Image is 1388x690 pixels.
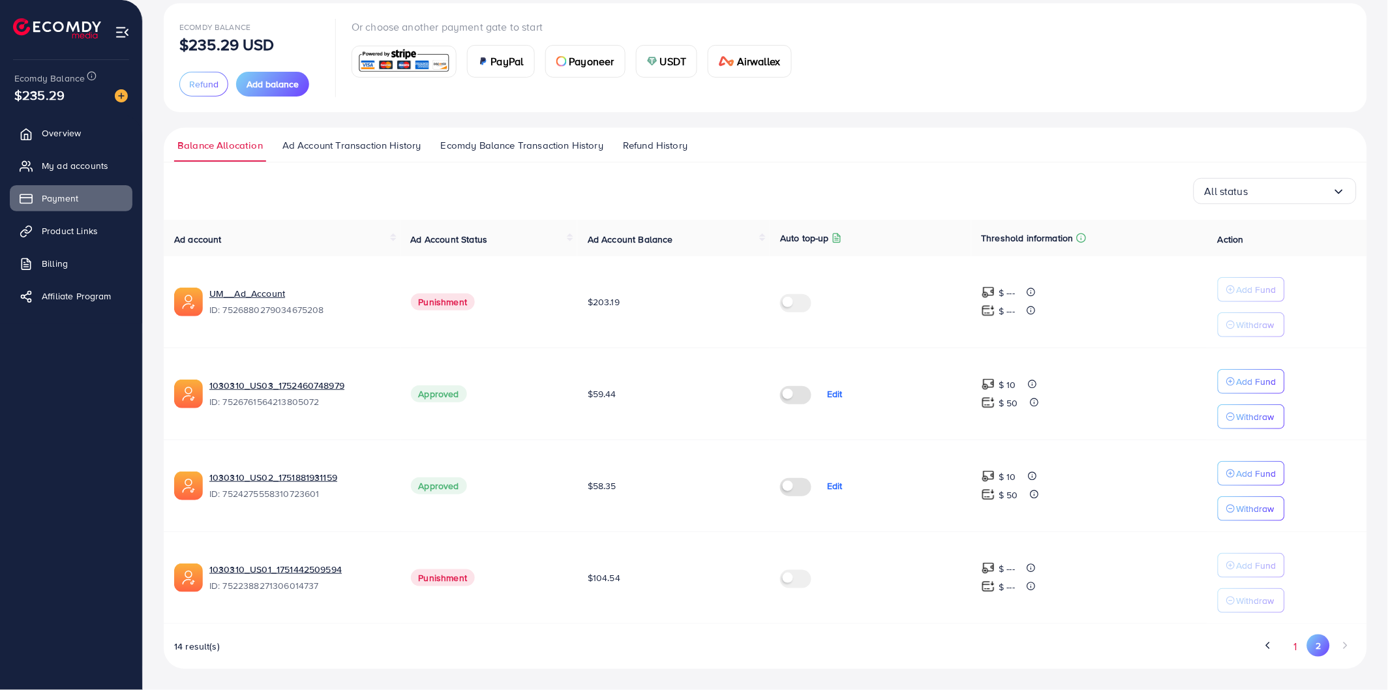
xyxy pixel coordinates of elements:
a: Billing [10,250,132,277]
span: $58.35 [588,479,616,492]
span: Approved [411,477,467,494]
a: cardUSDT [636,45,698,78]
span: $59.44 [588,387,616,400]
p: Add Fund [1237,558,1276,573]
button: Withdraw [1218,588,1285,613]
button: Add Fund [1218,553,1285,578]
p: Withdraw [1237,593,1275,608]
img: ic-ads-acc.e4c84228.svg [174,472,203,500]
p: $ --- [999,561,1016,577]
span: Add balance [247,78,299,91]
span: Refund History [623,138,687,153]
span: ID: 7524275558310723601 [209,487,390,500]
img: top-up amount [982,286,995,299]
img: card [356,48,452,76]
span: Ecomdy Balance Transaction History [441,138,603,153]
p: Withdraw [1237,501,1275,517]
img: top-up amount [982,304,995,318]
img: logo [13,18,101,38]
a: cardAirwallex [708,45,791,78]
span: Ad Account Transaction History [282,138,421,153]
a: Product Links [10,218,132,244]
button: Add Fund [1218,277,1285,302]
p: Withdraw [1237,317,1275,333]
button: Withdraw [1218,404,1285,429]
iframe: Chat [1333,631,1378,680]
span: $104.54 [588,571,620,584]
p: $ 10 [999,377,1017,393]
img: card [556,56,567,67]
span: Product Links [42,224,98,237]
p: Add Fund [1237,282,1276,297]
button: Add Fund [1218,461,1285,486]
span: Payoneer [569,53,614,69]
p: $ --- [999,303,1016,319]
p: Edit [827,386,843,402]
button: Go to page 1 [1284,635,1307,659]
span: ID: 7526880279034675208 [209,303,390,316]
a: My ad accounts [10,153,132,179]
input: Search for option [1248,181,1333,202]
span: Punishment [411,569,475,586]
a: card [352,46,457,78]
img: card [478,56,489,67]
span: Billing [42,257,68,270]
span: Ad Account Status [411,233,488,246]
span: ID: 7526761564213805072 [209,395,390,408]
span: Ecomdy Balance [179,22,250,33]
p: Or choose another payment gate to start [352,19,802,35]
a: 1030310_US03_1752460748979 [209,379,390,392]
a: Overview [10,120,132,146]
img: menu [115,25,130,40]
span: All status [1205,181,1248,202]
p: Add Fund [1237,466,1276,481]
a: cardPayoneer [545,45,626,78]
a: Payment [10,185,132,211]
button: Withdraw [1218,312,1285,337]
span: Ad account [174,233,222,246]
span: Ad Account Balance [588,233,673,246]
p: $ --- [999,285,1016,301]
img: top-up amount [982,580,995,593]
img: card [647,56,657,67]
div: <span class='underline'>1030310_US02_1751881931159</span></br>7524275558310723601 [209,471,390,501]
span: Balance Allocation [177,138,263,153]
span: Overview [42,127,81,140]
span: $203.19 [588,295,620,308]
button: Refund [179,72,228,97]
p: Withdraw [1237,409,1275,425]
p: $235.29 USD [179,37,275,52]
div: <span class='underline'>1030310_US03_1752460748979</span></br>7526761564213805072 [209,379,390,409]
div: Search for option [1194,178,1357,204]
img: ic-ads-acc.e4c84228.svg [174,288,203,316]
p: $ 50 [999,487,1019,503]
a: 1030310_US01_1751442509594 [209,563,390,576]
p: Auto top-up [780,230,829,246]
a: 1030310_US02_1751881931159 [209,471,390,484]
img: top-up amount [982,396,995,410]
span: Affiliate Program [42,290,112,303]
a: UM__Ad_Account [209,287,390,300]
img: top-up amount [982,470,995,483]
p: $ 50 [999,395,1019,411]
p: Threshold information [982,230,1074,246]
span: 14 result(s) [174,640,220,653]
button: Withdraw [1218,496,1285,521]
button: Add Fund [1218,369,1285,394]
div: <span class='underline'>UM__Ad_Account</span></br>7526880279034675208 [209,287,390,317]
span: Refund [189,78,219,91]
img: image [115,89,128,102]
p: Add Fund [1237,374,1276,389]
img: ic-ads-acc.e4c84228.svg [174,563,203,592]
span: Punishment [411,293,475,310]
button: Go to previous page [1258,635,1280,657]
span: My ad accounts [42,159,108,172]
span: Ecomdy Balance [14,72,85,85]
div: <span class='underline'>1030310_US01_1751442509594</span></br>7522388271306014737 [209,563,390,593]
p: $ 10 [999,469,1017,485]
span: Airwallex [737,53,780,69]
ul: Pagination [1258,635,1357,659]
img: top-up amount [982,562,995,575]
button: Add balance [236,72,309,97]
